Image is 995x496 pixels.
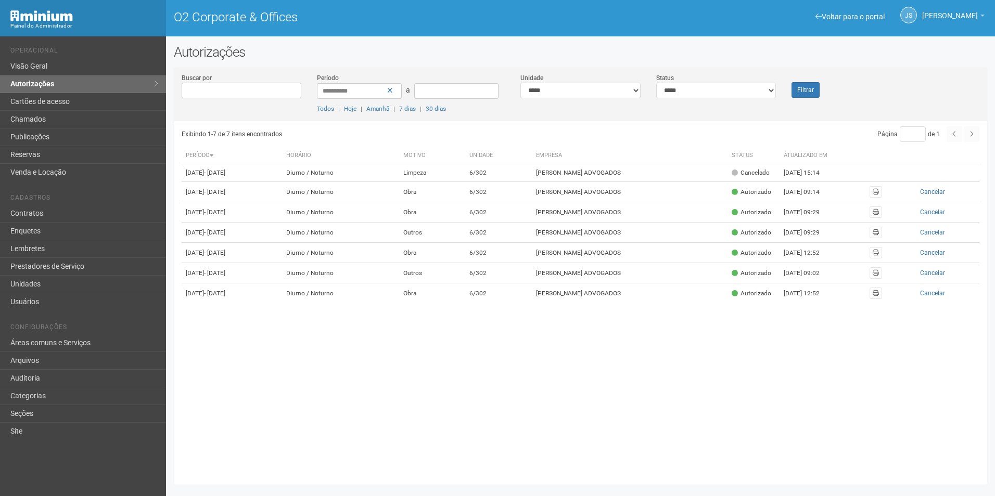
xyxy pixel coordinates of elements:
[204,229,225,236] span: - [DATE]
[10,194,158,205] li: Cadastros
[890,247,975,258] button: Cancelar
[204,290,225,297] span: - [DATE]
[399,105,416,112] a: 7 dias
[732,269,771,278] div: Autorizado
[780,202,837,223] td: [DATE] 09:29
[780,182,837,202] td: [DATE] 09:14
[465,263,532,283] td: 6/302
[780,263,837,283] td: [DATE] 09:02
[174,44,987,60] h2: Autorizações
[182,164,283,182] td: [DATE]
[532,164,728,182] td: [PERSON_NAME] ADVOGADOS
[780,147,837,164] th: Atualizado em
[465,283,532,304] td: 6/302
[532,263,728,283] td: [PERSON_NAME] ADVOGADOS
[732,168,770,177] div: Cancelado
[204,269,225,277] span: - [DATE]
[532,243,728,263] td: [PERSON_NAME] ADVOGADOS
[182,147,283,164] th: Período
[282,147,399,164] th: Horário
[792,82,820,98] button: Filtrar
[282,202,399,223] td: Diurno / Noturno
[182,182,283,202] td: [DATE]
[282,164,399,182] td: Diurno / Noturno
[399,263,465,283] td: Outros
[732,249,771,257] div: Autorizado
[890,267,975,279] button: Cancelar
[520,73,543,83] label: Unidade
[532,182,728,202] td: [PERSON_NAME] ADVOGADOS
[282,283,399,304] td: Diurno / Noturno
[426,105,446,112] a: 30 dias
[465,243,532,263] td: 6/302
[465,202,532,223] td: 6/302
[532,202,728,223] td: [PERSON_NAME] ADVOGADOS
[465,223,532,243] td: 6/302
[399,223,465,243] td: Outros
[465,164,532,182] td: 6/302
[732,289,771,298] div: Autorizado
[10,10,73,21] img: Minium
[780,164,837,182] td: [DATE] 15:14
[282,243,399,263] td: Diurno / Noturno
[732,188,771,197] div: Autorizado
[204,249,225,256] span: - [DATE]
[922,13,985,21] a: [PERSON_NAME]
[780,283,837,304] td: [DATE] 12:52
[656,73,674,83] label: Status
[922,2,978,20] span: Jeferson Souza
[890,227,975,238] button: Cancelar
[728,147,780,164] th: Status
[532,147,728,164] th: Empresa
[182,283,283,304] td: [DATE]
[465,147,532,164] th: Unidade
[900,7,917,23] a: JS
[204,188,225,195] span: - [DATE]
[282,263,399,283] td: Diurno / Noturno
[361,105,362,112] span: |
[182,243,283,263] td: [DATE]
[182,126,577,142] div: Exibindo 1-7 de 7 itens encontrados
[877,130,940,138] span: Página de 1
[815,12,885,21] a: Voltar para o portal
[182,223,283,243] td: [DATE]
[182,202,283,223] td: [DATE]
[366,105,389,112] a: Amanhã
[10,47,158,58] li: Operacional
[399,283,465,304] td: Obra
[890,186,975,198] button: Cancelar
[204,169,225,176] span: - [DATE]
[282,182,399,202] td: Diurno / Noturno
[344,105,356,112] a: Hoje
[399,202,465,223] td: Obra
[532,283,728,304] td: [PERSON_NAME] ADVOGADOS
[890,288,975,299] button: Cancelar
[393,105,395,112] span: |
[732,228,771,237] div: Autorizado
[399,182,465,202] td: Obra
[317,105,334,112] a: Todos
[338,105,340,112] span: |
[420,105,422,112] span: |
[780,243,837,263] td: [DATE] 12:52
[399,147,465,164] th: Motivo
[465,182,532,202] td: 6/302
[406,86,410,94] span: a
[890,206,975,218] button: Cancelar
[732,208,771,217] div: Autorizado
[10,323,158,334] li: Configurações
[399,243,465,263] td: Obra
[204,208,225,216] span: - [DATE]
[780,223,837,243] td: [DATE] 09:29
[532,223,728,243] td: [PERSON_NAME] ADVOGADOS
[317,73,339,83] label: Período
[182,263,283,283] td: [DATE]
[10,21,158,31] div: Painel do Administrador
[399,164,465,182] td: Limpeza
[182,73,212,83] label: Buscar por
[174,10,573,24] h1: O2 Corporate & Offices
[282,223,399,243] td: Diurno / Noturno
